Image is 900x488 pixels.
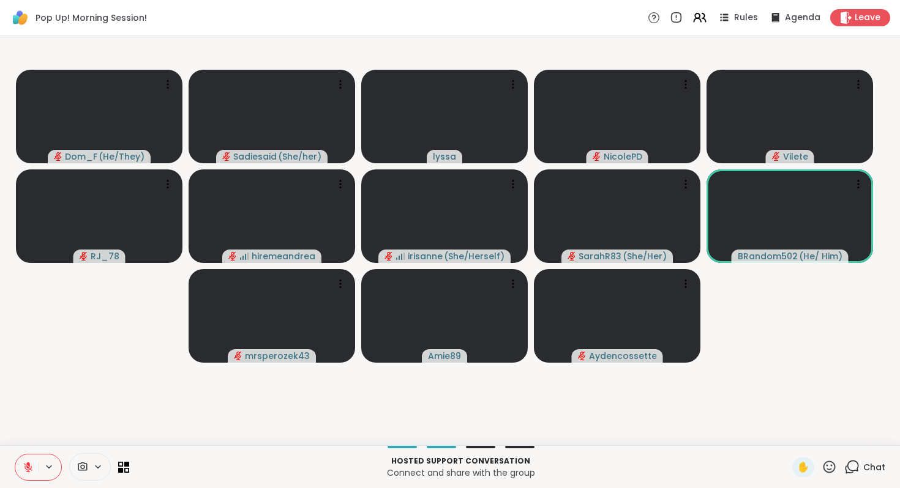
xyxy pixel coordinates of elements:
span: ✋ [797,460,809,475]
span: irisanne [408,250,443,262]
p: Connect and share with the group [137,467,785,479]
span: Pop Up! Morning Session! [36,12,147,24]
span: Rules [734,12,758,24]
span: BRandom502 [738,250,798,262]
span: ( He/They ) [99,150,144,163]
img: ShareWell Logomark [10,7,31,28]
span: Dom_F [65,150,97,163]
span: audio-muted [568,252,576,261]
span: Leave [855,12,880,24]
span: audio-muted [772,152,781,161]
span: NicolePD [604,150,642,163]
span: audio-muted [578,352,587,360]
span: lyssa [433,150,456,163]
span: Chat [863,461,885,473]
span: audio-muted [80,252,88,261]
span: Vilete [783,150,808,163]
span: audio-muted [384,252,393,261]
span: ( She/Her ) [623,250,667,262]
span: audio-muted [54,152,62,161]
span: SarahR83 [579,250,621,262]
span: ( She/her ) [278,150,321,163]
span: audio-muted [222,152,231,161]
span: Amie89 [428,350,461,362]
span: mrsperozek43 [245,350,310,362]
span: audio-muted [228,252,237,261]
span: ( She/Herself ) [444,250,504,262]
p: Hosted support conversation [137,456,785,467]
span: audio-muted [593,152,601,161]
span: Aydencossette [589,350,657,362]
span: RJ_78 [91,250,119,262]
span: Agenda [785,12,820,24]
span: ( He/ Him ) [799,250,842,262]
span: Sadiesaid [233,150,277,163]
span: hiremeandrea [252,250,315,262]
span: audio-muted [234,352,242,360]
